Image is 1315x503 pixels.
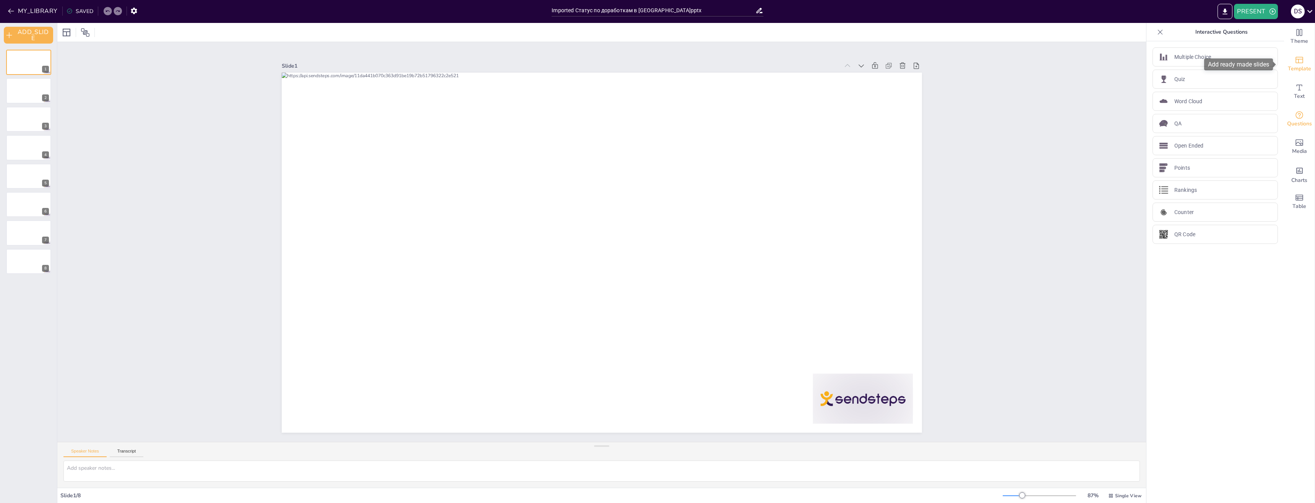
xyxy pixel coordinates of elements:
img: Quiz icon [1159,75,1168,84]
button: ADD_SLIDE [4,27,53,44]
span: Questions [1287,120,1312,128]
img: Word Cloud icon [1159,97,1168,106]
div: 6 [42,208,49,215]
div: D S [1291,5,1305,18]
img: Points icon [1159,163,1168,172]
span: Position [81,28,90,37]
p: QA [1174,120,1182,128]
img: QA icon [1159,119,1168,128]
div: 8 [6,249,51,274]
p: Interactive Questions [1166,23,1276,41]
span: Charts [1291,176,1307,185]
button: Speaker Notes [63,449,107,457]
div: Slide 1 [282,62,839,70]
div: Add ready made slides [1284,50,1315,78]
img: QR Code icon [1159,230,1168,239]
div: Add charts and graphs [1284,161,1315,188]
span: Text [1294,92,1305,101]
div: 4 [42,151,49,158]
p: Counter [1174,208,1194,216]
span: Table [1292,202,1306,211]
p: Quiz [1174,75,1185,83]
div: https://cdn.sendsteps.com/images/logo/sendsteps_logo_white.pnghttps://cdn.sendsteps.com/images/lo... [6,50,51,75]
span: Media [1292,147,1307,156]
span: Template [1288,65,1311,73]
div: 87 % [1084,492,1102,499]
div: 7 [6,220,51,245]
button: MY_LIBRARY [6,5,61,17]
p: Open Ended [1174,142,1203,150]
img: Open Ended icon [1159,141,1168,150]
div: Add a table [1284,188,1315,216]
button: Transcript [110,449,144,457]
img: Multiple Choice icon [1159,52,1168,62]
span: Single View [1115,493,1141,499]
img: Counter icon [1159,208,1168,217]
p: Word Cloud [1174,97,1202,105]
div: Slide 1 / 8 [60,492,1003,499]
div: 2 [42,94,49,101]
p: Multiple Choice [1174,53,1211,61]
button: EXPORT_TO_POWERPOINT [1218,4,1232,19]
span: Theme [1291,37,1308,45]
button: D S [1291,4,1305,19]
div: Get real-time input from your audience [1284,105,1315,133]
div: Add ready made slides [1204,58,1273,70]
div: https://cdn.sendsteps.com/images/logo/sendsteps_logo_white.pnghttps://cdn.sendsteps.com/images/lo... [6,192,51,217]
div: Change the overall theme [1284,23,1315,50]
div: Add images, graphics, shapes or video [1284,133,1315,161]
div: 5 [42,180,49,187]
div: https://cdn.sendsteps.com/images/logo/sendsteps_logo_white.pnghttps://cdn.sendsteps.com/images/lo... [6,78,51,103]
p: QR Code [1174,230,1195,239]
p: Points [1174,164,1190,172]
div: 1 [42,66,49,73]
input: INSERT_TITLE [552,5,755,16]
div: https://cdn.sendsteps.com/images/logo/sendsteps_logo_white.pnghttps://cdn.sendsteps.com/images/lo... [6,107,51,132]
button: PRESENT [1234,4,1278,19]
div: Layout [60,26,73,39]
div: 8 [42,265,49,272]
div: SAVED [67,8,93,15]
div: 7 [42,237,49,243]
p: Rankings [1174,186,1197,194]
div: https://cdn.sendsteps.com/images/logo/sendsteps_logo_white.pnghttps://cdn.sendsteps.com/images/lo... [6,164,51,189]
div: 3 [42,123,49,130]
img: Rankings icon [1159,185,1168,195]
div: https://cdn.sendsteps.com/images/logo/sendsteps_logo_white.pnghttps://cdn.sendsteps.com/images/lo... [6,135,51,160]
div: Add text boxes [1284,78,1315,105]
